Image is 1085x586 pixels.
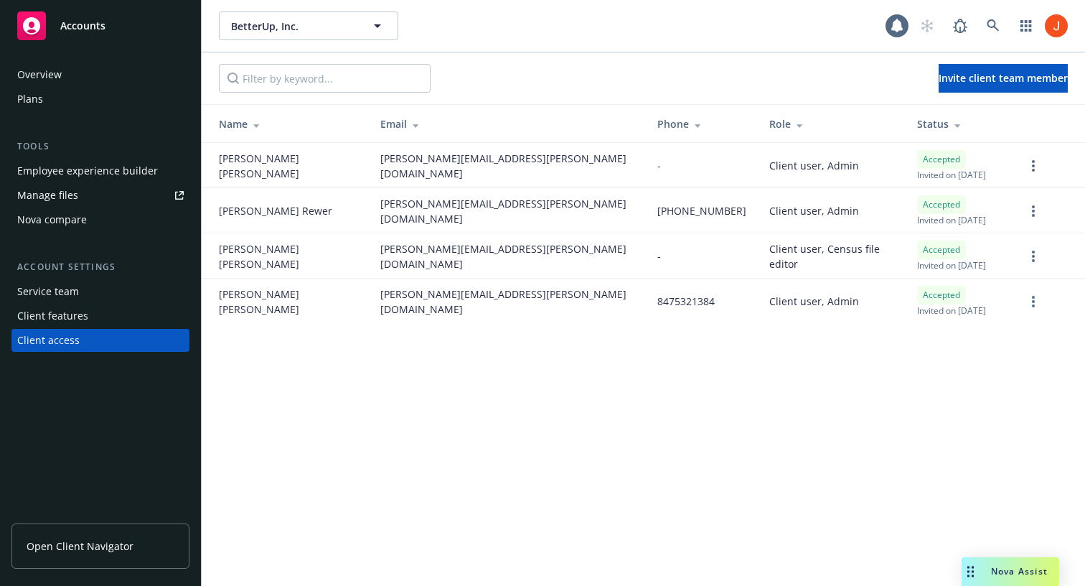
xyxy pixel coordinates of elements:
span: Client user, Census file editor [769,241,894,271]
span: Accounts [60,20,105,32]
a: Plans [11,88,189,111]
div: Manage files [17,184,78,207]
a: Overview [11,63,189,86]
div: Status [917,116,1002,131]
a: more [1025,203,1042,220]
span: Nova Assist [991,565,1048,577]
div: Email [380,116,635,131]
div: Plans [17,88,43,111]
span: Open Client Navigator [27,539,133,554]
div: Phone [657,116,746,131]
a: more [1025,293,1042,310]
button: Nova Assist [962,557,1059,586]
span: [PERSON_NAME] [PERSON_NAME] [219,151,357,181]
span: Client user, Admin [769,203,859,218]
div: Nova compare [17,208,87,231]
div: Tools [11,139,189,154]
span: Client user, Admin [769,294,859,309]
span: [PERSON_NAME][EMAIL_ADDRESS][PERSON_NAME][DOMAIN_NAME] [380,287,635,317]
div: Overview [17,63,62,86]
div: Employee experience builder [17,159,158,182]
span: Accepted [923,289,960,302]
a: more [1025,248,1042,265]
span: BetterUp, Inc. [231,19,355,34]
span: 8475321384 [657,294,715,309]
button: BetterUp, Inc. [219,11,398,40]
button: Invite client team member [939,64,1068,93]
div: Client access [17,329,80,352]
a: Service team [11,280,189,303]
div: Service team [17,280,79,303]
a: Switch app [1012,11,1041,40]
span: [PERSON_NAME][EMAIL_ADDRESS][PERSON_NAME][DOMAIN_NAME] [380,196,635,226]
span: Accepted [923,153,960,166]
a: Client features [11,304,189,327]
input: Filter by keyword... [219,64,431,93]
a: Employee experience builder [11,159,189,182]
span: Invited on [DATE] [917,214,986,226]
a: Nova compare [11,208,189,231]
div: Account settings [11,260,189,274]
span: [PERSON_NAME][EMAIL_ADDRESS][PERSON_NAME][DOMAIN_NAME] [380,151,635,181]
a: Manage files [11,184,189,207]
span: Accepted [923,198,960,211]
div: Client features [17,304,88,327]
img: photo [1045,14,1068,37]
a: Search [979,11,1007,40]
span: [PERSON_NAME] Rewer [219,203,332,218]
span: Invited on [DATE] [917,259,986,271]
a: Accounts [11,6,189,46]
span: - [657,158,661,173]
span: [PHONE_NUMBER] [657,203,746,218]
span: [PERSON_NAME] [PERSON_NAME] [219,241,357,271]
div: Name [219,116,357,131]
span: [PERSON_NAME][EMAIL_ADDRESS][PERSON_NAME][DOMAIN_NAME] [380,241,635,271]
span: Invite client team member [939,71,1068,85]
div: Drag to move [962,557,980,586]
a: Report a Bug [946,11,974,40]
a: Client access [11,329,189,352]
div: Role [769,116,894,131]
a: Start snowing [913,11,941,40]
a: more [1025,157,1042,175]
span: Invited on [DATE] [917,169,986,181]
span: Client user, Admin [769,158,859,173]
span: [PERSON_NAME] [PERSON_NAME] [219,287,357,317]
span: Accepted [923,243,960,256]
span: - [657,248,661,264]
span: Invited on [DATE] [917,304,986,317]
